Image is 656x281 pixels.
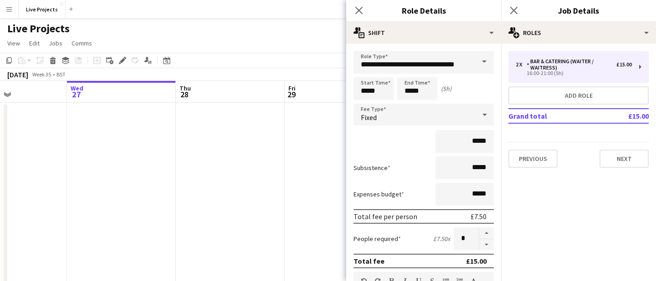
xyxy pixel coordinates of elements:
div: £15.00 [466,256,487,266]
label: People required [354,235,401,243]
div: £7.50 [471,212,487,221]
span: Thu [179,84,191,92]
a: View [4,37,24,49]
div: 16:00-21:00 (5h) [516,71,632,75]
span: Fri [288,84,296,92]
a: Comms [68,37,96,49]
span: Week 35 [30,71,53,78]
div: Total fee per person [354,212,417,221]
span: Comms [72,39,92,47]
div: Roles [501,22,656,44]
span: View [7,39,20,47]
button: Add role [508,86,649,105]
div: Shift [346,22,501,44]
button: Live Projects [19,0,66,18]
button: Next [600,150,649,168]
h1: Live Projects [7,22,70,35]
button: Decrease [479,239,494,251]
a: Edit [26,37,43,49]
h3: Job Details [501,5,656,16]
div: (5h) [441,85,451,93]
span: 29 [287,89,296,100]
div: Total fee [354,256,384,266]
span: 28 [178,89,191,100]
button: Increase [479,227,494,239]
span: Wed [71,84,83,92]
td: £15.00 [600,109,649,123]
div: BST [56,71,66,78]
span: 27 [69,89,83,100]
div: £7.50 x [433,235,450,243]
span: Fixed [361,113,377,122]
div: 2 x [516,61,527,68]
span: Jobs [49,39,62,47]
span: Edit [29,39,40,47]
button: Previous [508,150,558,168]
label: Subsistence [354,164,390,172]
h3: Role Details [346,5,501,16]
div: [DATE] [7,70,28,79]
div: Bar & Catering (Waiter / waitress) [527,58,616,71]
label: Expenses budget [354,190,404,198]
td: Grand total [508,109,600,123]
div: £15.00 [616,61,632,68]
a: Jobs [45,37,66,49]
